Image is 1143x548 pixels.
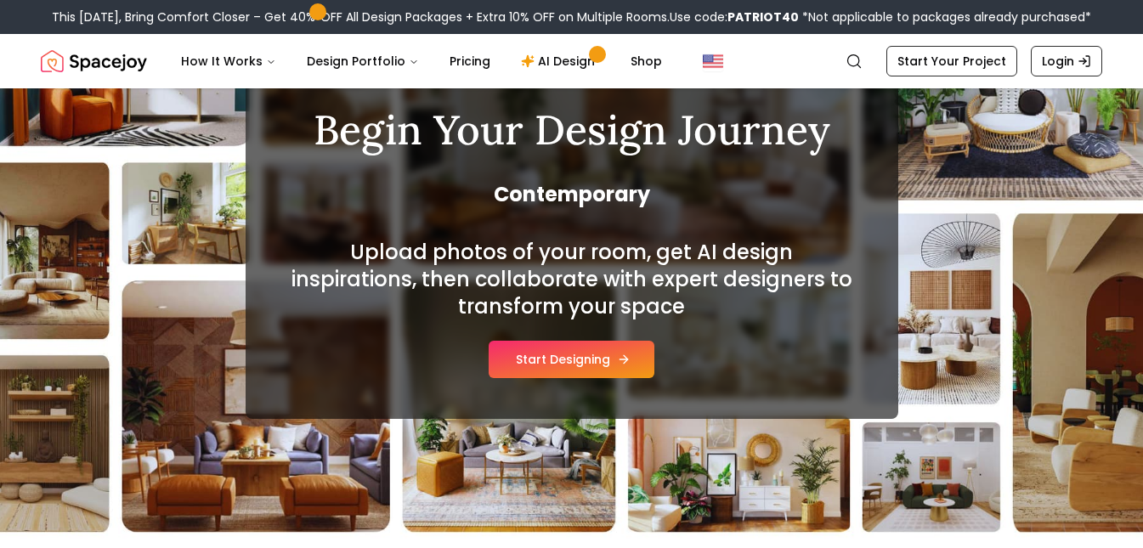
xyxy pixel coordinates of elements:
img: Spacejoy Logo [41,44,147,78]
h2: Upload photos of your room, get AI design inspirations, then collaborate with expert designers to... [286,239,857,320]
a: Login [1031,46,1102,76]
a: Pricing [436,44,504,78]
h1: Begin Your Design Journey [286,110,857,150]
button: Start Designing [489,341,654,378]
img: United States [703,51,723,71]
nav: Global [41,34,1102,88]
b: PATRIOT40 [727,8,799,25]
span: Use code: [670,8,799,25]
a: AI Design [507,44,614,78]
a: Shop [617,44,676,78]
span: *Not applicable to packages already purchased* [799,8,1091,25]
a: Start Your Project [886,46,1017,76]
button: Design Portfolio [293,44,433,78]
div: This [DATE], Bring Comfort Closer – Get 40% OFF All Design Packages + Extra 10% OFF on Multiple R... [52,8,1091,25]
a: Spacejoy [41,44,147,78]
button: How It Works [167,44,290,78]
nav: Main [167,44,676,78]
span: Contemporary [286,181,857,208]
